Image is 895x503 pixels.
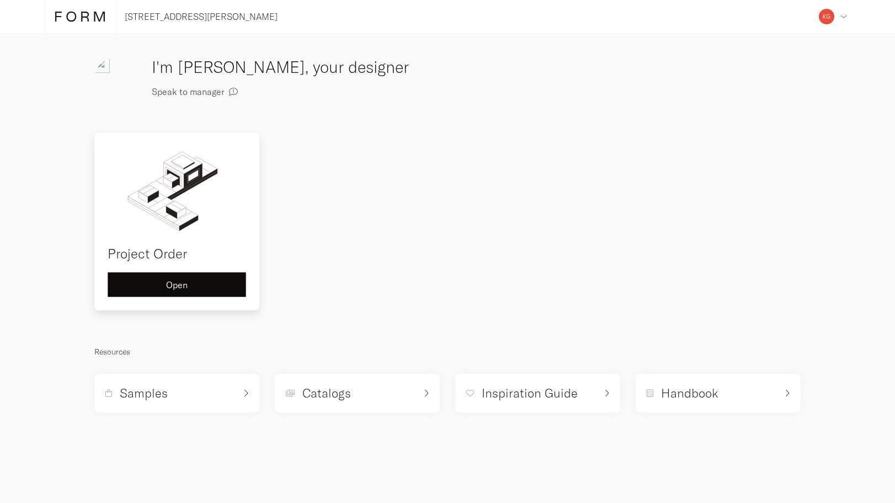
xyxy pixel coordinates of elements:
[152,55,485,79] h3: I'm [PERSON_NAME], your designer
[152,87,225,96] span: Speak to manager
[94,345,801,358] p: Resources
[302,385,351,401] h5: Catalogs
[819,9,834,24] img: 0cf0f29a86d53f4a61e08af51b1d7a25
[120,385,168,401] h5: Samples
[125,10,278,23] p: [STREET_ADDRESS][PERSON_NAME]
[94,57,138,102] img: Image%20from%20iOS%20(3).jpg
[108,272,246,297] button: Open
[661,385,718,401] h5: Handbook
[166,280,188,289] span: Open
[152,79,238,104] button: Speak to manager
[108,243,246,263] h4: Project Order
[108,146,246,235] img: order.svg
[482,385,578,401] h5: Inspiration Guide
